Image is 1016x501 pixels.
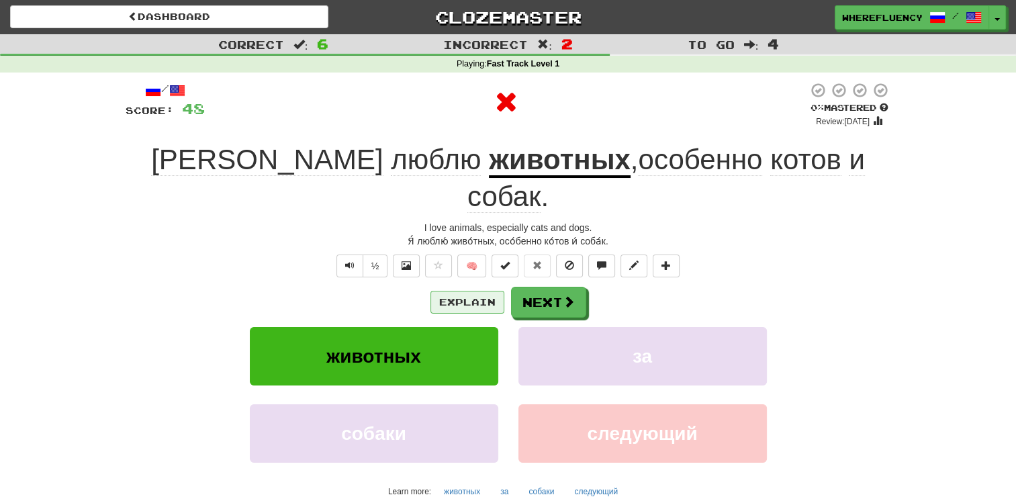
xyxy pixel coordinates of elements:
[842,11,923,24] span: wherefluency
[811,102,824,113] span: 0 %
[126,221,891,234] div: I love animals, especially cats and dogs.
[816,117,870,126] small: Review: [DATE]
[524,255,551,277] button: Reset to 0% Mastered (alt+r)
[489,144,631,178] u: животных
[126,105,174,116] span: Score:
[744,39,759,50] span: :
[638,144,762,176] span: особенно
[443,38,528,51] span: Incorrect
[393,255,420,277] button: Show image (alt+x)
[334,255,388,277] div: Text-to-speech controls
[349,5,667,29] a: Clozemaster
[518,404,767,463] button: следующий
[126,234,891,248] div: Я́ люблю́ живо́тных, осо́бенно ко́тов и́ соба́к.
[492,255,518,277] button: Set this sentence to 100% Mastered (alt+m)
[218,38,284,51] span: Correct
[430,291,504,314] button: Explain
[556,255,583,277] button: Ignore sentence (alt+i)
[151,144,383,176] span: [PERSON_NAME]
[250,404,498,463] button: собаки
[849,144,864,176] span: и
[511,287,586,318] button: Next
[326,346,420,367] span: животных
[425,255,452,277] button: Favorite sentence (alt+f)
[391,144,481,176] span: люблю
[688,38,735,51] span: To go
[388,487,431,496] small: Learn more:
[363,255,388,277] button: ½
[561,36,573,52] span: 2
[10,5,328,28] a: Dashboard
[467,144,865,213] span: , .
[457,255,486,277] button: 🧠
[518,327,767,385] button: за
[633,346,652,367] span: за
[467,181,541,213] span: собак
[952,11,959,20] span: /
[250,327,498,385] button: животных
[317,36,328,52] span: 6
[768,36,779,52] span: 4
[341,423,406,444] span: собаки
[293,39,308,50] span: :
[336,255,363,277] button: Play sentence audio (ctl+space)
[126,82,205,99] div: /
[587,423,697,444] span: следующий
[620,255,647,277] button: Edit sentence (alt+d)
[588,255,615,277] button: Discuss sentence (alt+u)
[537,39,552,50] span: :
[808,102,891,114] div: Mastered
[770,144,841,176] span: котов
[487,59,560,69] strong: Fast Track Level 1
[835,5,989,30] a: wherefluency /
[182,100,205,117] span: 48
[653,255,680,277] button: Add to collection (alt+a)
